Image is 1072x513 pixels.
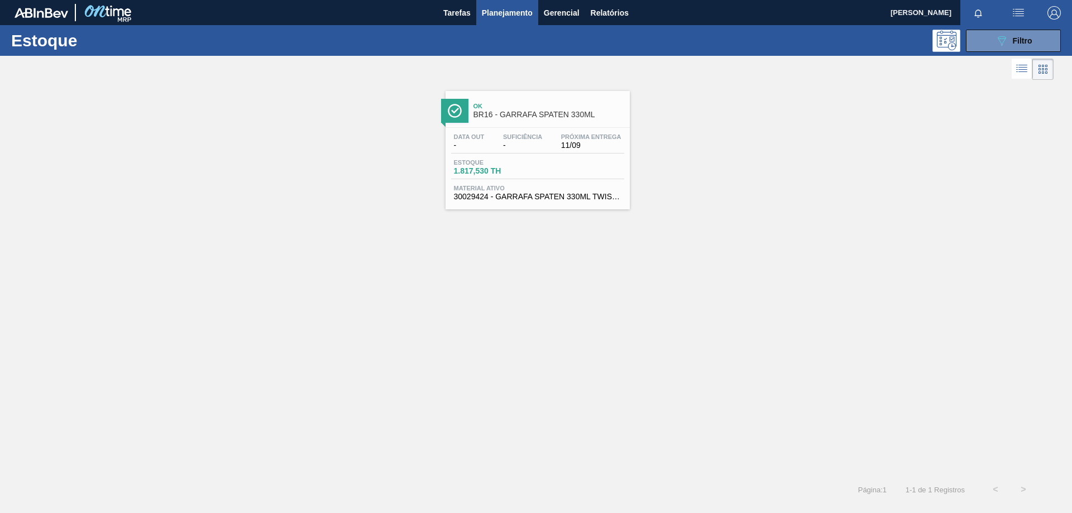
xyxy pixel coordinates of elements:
[561,133,621,140] span: Próxima Entrega
[454,133,485,140] span: Data out
[1047,6,1061,20] img: Logout
[454,159,532,166] span: Estoque
[11,34,178,47] h1: Estoque
[982,476,1009,504] button: <
[1032,59,1054,80] div: Visão em Cards
[561,141,621,150] span: 11/09
[591,6,629,20] span: Relatórios
[932,30,960,52] div: Pogramando: nenhum usuário selecionado
[1013,36,1032,45] span: Filtro
[15,8,68,18] img: TNhmsLtSVTkK8tSr43FrP2fwEKptu5GPRR3wAAAABJRU5ErkJggg==
[903,486,965,494] span: 1 - 1 de 1 Registros
[1012,6,1025,20] img: userActions
[858,486,887,494] span: Página : 1
[473,111,624,119] span: BR16 - GARRAFA SPATEN 330ML
[482,6,533,20] span: Planejamento
[960,5,996,21] button: Notificações
[454,193,621,201] span: 30029424 - GARRAFA SPATEN 330ML TWIST OFF
[443,6,471,20] span: Tarefas
[454,185,621,191] span: Material ativo
[966,30,1061,52] button: Filtro
[437,83,635,209] a: ÍconeOkBR16 - GARRAFA SPATEN 330MLData out-Suficiência-Próxima Entrega11/09Estoque1.817,530 THMat...
[473,103,624,109] span: Ok
[454,141,485,150] span: -
[454,167,532,175] span: 1.817,530 TH
[1009,476,1037,504] button: >
[544,6,580,20] span: Gerencial
[448,104,462,118] img: Ícone
[503,141,542,150] span: -
[503,133,542,140] span: Suficiência
[1012,59,1032,80] div: Visão em Lista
